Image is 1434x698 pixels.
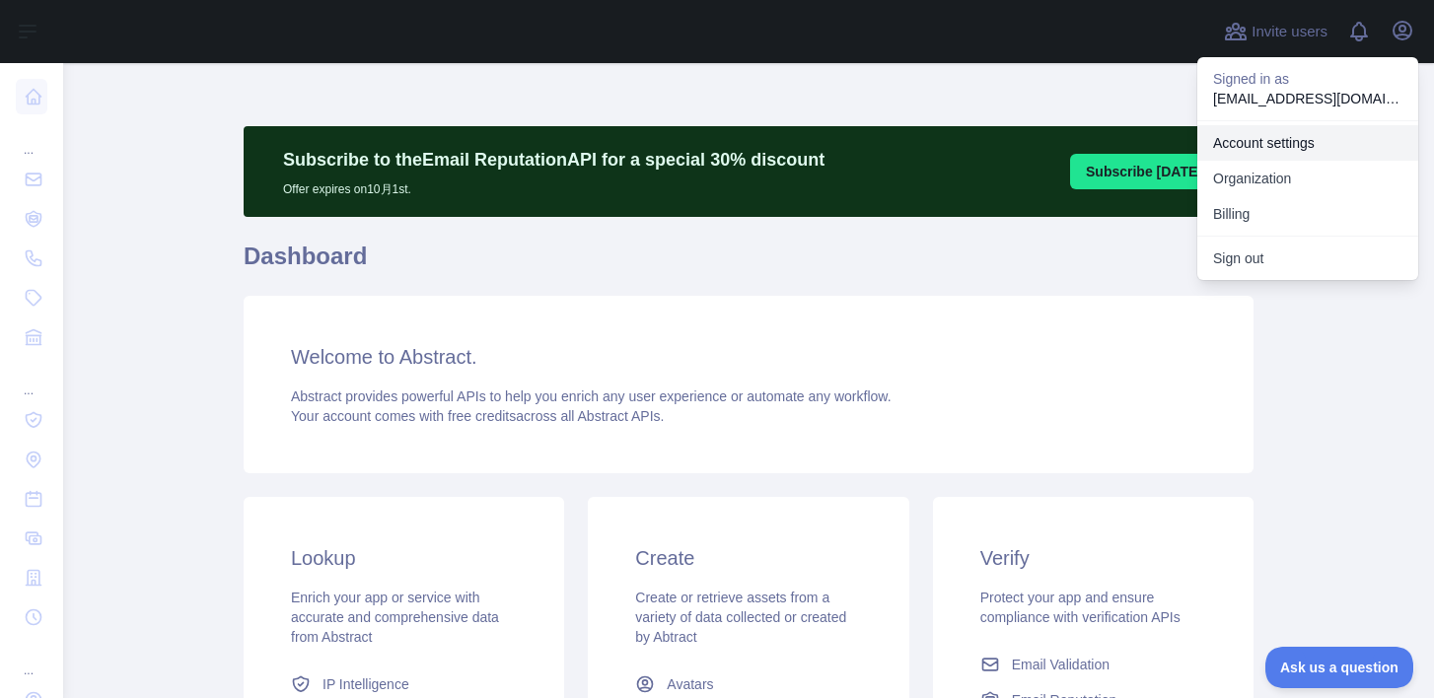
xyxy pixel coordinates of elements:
[1197,241,1418,276] button: Sign out
[972,647,1214,682] a: Email Validation
[635,590,846,645] span: Create or retrieve assets from a variety of data collected or created by Abtract
[1012,655,1110,674] span: Email Validation
[16,639,47,678] div: ...
[16,359,47,398] div: ...
[448,408,516,424] span: free credits
[980,544,1206,572] h3: Verify
[1220,16,1331,47] button: Invite users
[291,544,517,572] h3: Lookup
[291,388,892,404] span: Abstract provides powerful APIs to help you enrich any user experience or automate any workflow.
[1252,21,1327,43] span: Invite users
[291,343,1206,371] h3: Welcome to Abstract.
[1197,125,1418,161] a: Account settings
[323,674,409,694] span: IP Intelligence
[244,241,1254,288] h1: Dashboard
[1070,154,1218,189] button: Subscribe [DATE]
[283,146,825,174] p: Subscribe to the Email Reputation API for a special 30 % discount
[1213,69,1402,89] p: Signed in as
[291,408,664,424] span: Your account comes with across all Abstract APIs.
[1197,196,1418,232] button: Billing
[1265,647,1414,688] iframe: Toggle Customer Support
[1197,161,1418,196] a: Organization
[980,590,1181,625] span: Protect your app and ensure compliance with verification APIs
[1213,89,1402,108] p: [EMAIL_ADDRESS][DOMAIN_NAME]
[283,174,825,197] p: Offer expires on 10月 1st.
[635,544,861,572] h3: Create
[291,590,499,645] span: Enrich your app or service with accurate and comprehensive data from Abstract
[16,118,47,158] div: ...
[667,674,713,694] span: Avatars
